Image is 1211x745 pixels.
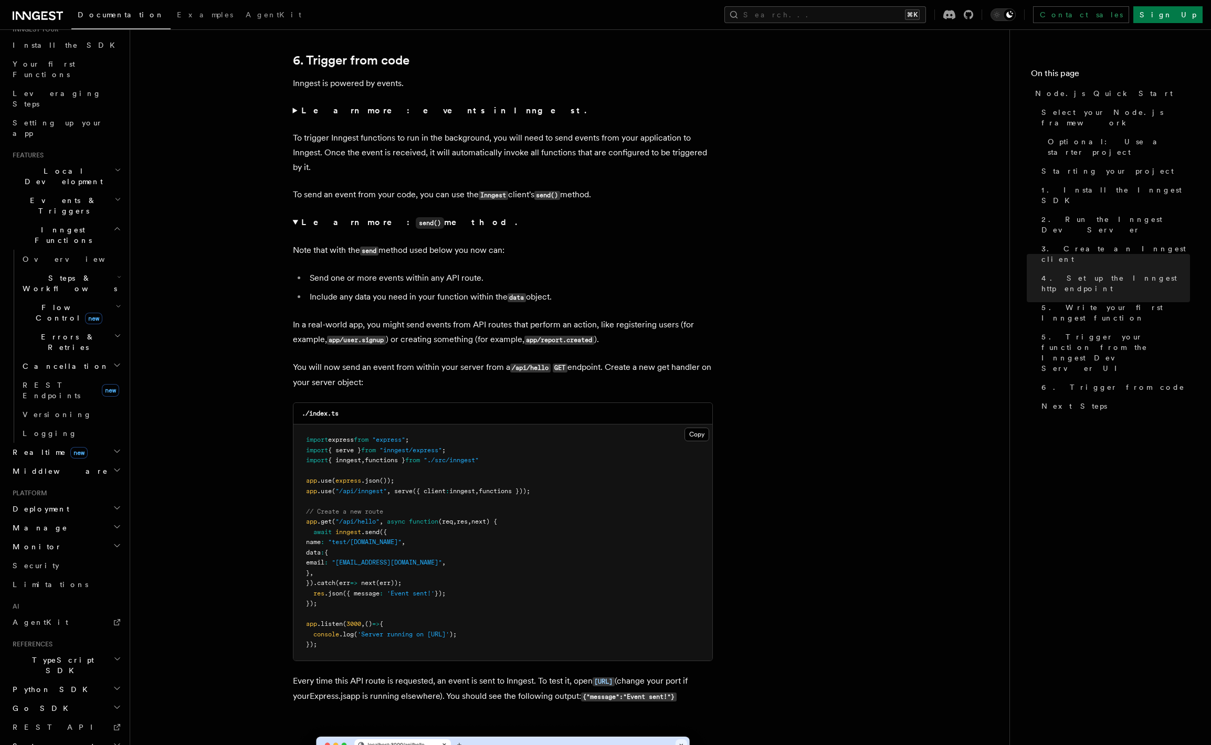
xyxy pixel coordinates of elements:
[306,641,317,648] span: });
[380,518,383,525] span: ,
[293,187,713,203] p: To send an event from your code, you can use the client's method.
[8,166,114,187] span: Local Development
[346,620,361,627] span: 3000
[332,559,442,566] span: "[EMAIL_ADDRESS][DOMAIN_NAME]"
[1037,298,1190,327] a: 5. Write your first Inngest function
[350,579,357,587] span: =>
[306,600,317,607] span: });
[18,273,117,294] span: Steps & Workflows
[1037,103,1190,132] a: Select your Node.js framework
[177,10,233,19] span: Examples
[475,487,479,495] span: ,
[1033,6,1129,23] a: Contact sales
[71,3,171,29] a: Documentation
[332,477,335,484] span: (
[387,487,391,495] span: ,
[23,410,92,419] span: Versioning
[324,549,328,556] span: {
[293,53,409,68] a: 6. Trigger from code
[18,424,123,443] a: Logging
[307,271,713,285] li: Send one or more events within any API route.
[361,528,380,536] span: .send
[317,477,332,484] span: .use
[332,487,335,495] span: (
[361,620,365,627] span: ,
[365,620,372,627] span: ()
[405,456,420,464] span: from
[354,436,368,443] span: from
[324,559,328,566] span: :
[70,447,88,459] span: new
[18,269,123,298] button: Steps & Workflows
[306,508,383,515] span: // Create a new route
[306,559,324,566] span: email
[335,477,361,484] span: express
[18,332,114,353] span: Errors & Retries
[293,243,713,258] p: Note that with the method used below you now can:
[372,620,380,627] span: =>
[1133,6,1203,23] a: Sign Up
[313,579,335,587] span: .catch
[317,487,332,495] span: .use
[8,84,123,113] a: Leveraging Steps
[479,191,508,200] code: Inngest
[361,456,365,464] span: ,
[449,487,475,495] span: inngest
[332,518,335,525] span: (
[8,466,108,476] span: Middleware
[380,620,383,627] span: {
[380,477,394,484] span: ());
[8,195,114,216] span: Events & Triggers
[1041,273,1190,294] span: 4. Set up the Inngest http endpoint
[416,217,444,229] code: send()
[8,680,123,699] button: Python SDK
[18,298,123,327] button: Flow Controlnew
[293,103,713,118] summary: Learn more: events in Inngest.
[1044,132,1190,162] a: Optional: Use a starter project
[479,487,530,495] span: functions }));
[78,10,164,19] span: Documentation
[293,360,713,390] p: You will now send an event from within your server from a endpoint. Create a new get handler on y...
[372,436,405,443] span: "express"
[361,477,380,484] span: .json
[402,538,405,546] span: ,
[301,105,588,115] strong: Learn more: events in Inngest.
[1041,166,1174,176] span: Starting your project
[409,518,438,525] span: function
[1031,67,1190,84] h4: On this page
[685,428,709,441] button: Copy
[380,446,442,454] span: "inngest/express"
[1041,302,1190,323] span: 5. Write your first Inngest function
[1041,401,1107,411] span: Next Steps
[534,191,560,200] code: send()
[317,518,332,525] span: .get
[8,684,94,695] span: Python SDK
[1048,136,1190,157] span: Optional: Use a starter project
[307,290,713,305] li: Include any data you need in your function within the object.
[239,3,308,28] a: AgentKit
[18,250,123,269] a: Overview
[553,364,567,372] code: GET
[1037,162,1190,180] a: Starting your project
[324,590,343,597] span: .json
[581,693,677,701] code: {"message":"Event sent!"}
[442,559,446,566] span: ,
[317,620,343,627] span: .listen
[8,651,123,680] button: TypeScript SDK
[361,446,376,454] span: from
[524,336,594,345] code: app/report.created
[18,327,123,357] button: Errors & Retries
[306,456,328,464] span: import
[8,537,123,556] button: Monitor
[293,131,713,175] p: To trigger Inngest functions to run in the background, you will need to send events from your app...
[293,674,713,704] p: Every time this API route is requested, an event is sent to Inngest. To test it, open (change you...
[8,447,88,457] span: Realtime
[435,590,446,597] span: });
[365,456,405,464] span: functions }
[453,518,457,525] span: ,
[471,518,497,525] span: next) {
[1037,180,1190,210] a: 1. Install the Inngest SDK
[457,518,468,525] span: res
[1041,243,1190,264] span: 3. Create an Inngest client
[313,590,324,597] span: res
